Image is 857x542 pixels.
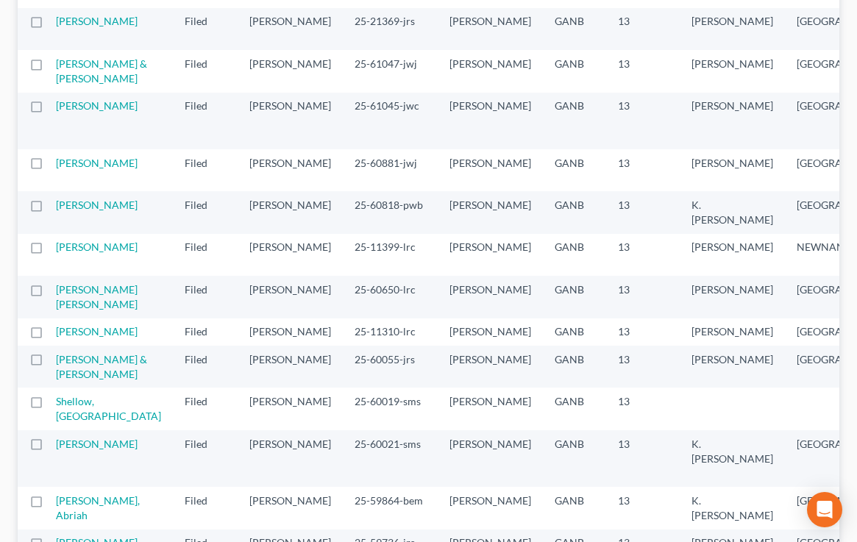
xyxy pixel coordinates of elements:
[438,487,543,529] td: [PERSON_NAME]
[238,191,343,233] td: [PERSON_NAME]
[56,99,138,112] a: [PERSON_NAME]
[543,346,606,388] td: GANB
[343,149,438,191] td: 25-60881-jwj
[543,93,606,149] td: GANB
[438,276,543,318] td: [PERSON_NAME]
[56,15,138,27] a: [PERSON_NAME]
[173,318,238,346] td: Filed
[238,50,343,92] td: [PERSON_NAME]
[680,487,785,529] td: K. [PERSON_NAME]
[543,487,606,529] td: GANB
[343,93,438,149] td: 25-61045-jwc
[173,191,238,233] td: Filed
[173,234,238,276] td: Filed
[343,8,438,50] td: 25-21369-jrs
[680,430,785,487] td: K. [PERSON_NAME]
[606,93,680,149] td: 13
[680,50,785,92] td: [PERSON_NAME]
[606,149,680,191] td: 13
[543,234,606,276] td: GANB
[56,353,147,380] a: [PERSON_NAME] & [PERSON_NAME]
[680,276,785,318] td: [PERSON_NAME]
[606,318,680,346] td: 13
[343,388,438,429] td: 25-60019-sms
[543,149,606,191] td: GANB
[173,346,238,388] td: Filed
[543,430,606,487] td: GANB
[173,149,238,191] td: Filed
[238,8,343,50] td: [PERSON_NAME]
[173,388,238,429] td: Filed
[56,199,138,211] a: [PERSON_NAME]
[606,50,680,92] td: 13
[606,346,680,388] td: 13
[343,50,438,92] td: 25-61047-jwj
[343,276,438,318] td: 25-60650-lrc
[606,430,680,487] td: 13
[438,93,543,149] td: [PERSON_NAME]
[343,346,438,388] td: 25-60055-jrs
[543,276,606,318] td: GANB
[543,388,606,429] td: GANB
[238,93,343,149] td: [PERSON_NAME]
[680,318,785,346] td: [PERSON_NAME]
[543,50,606,92] td: GANB
[606,8,680,50] td: 13
[438,346,543,388] td: [PERSON_NAME]
[680,8,785,50] td: [PERSON_NAME]
[173,276,238,318] td: Filed
[56,57,147,85] a: [PERSON_NAME] & [PERSON_NAME]
[438,234,543,276] td: [PERSON_NAME]
[680,191,785,233] td: K. [PERSON_NAME]
[173,487,238,529] td: Filed
[606,388,680,429] td: 13
[343,487,438,529] td: 25-59864-bem
[438,388,543,429] td: [PERSON_NAME]
[438,318,543,346] td: [PERSON_NAME]
[56,395,161,422] a: Shellow, [GEOGRAPHIC_DATA]
[438,149,543,191] td: [PERSON_NAME]
[438,430,543,487] td: [PERSON_NAME]
[606,487,680,529] td: 13
[807,492,842,527] div: Open Intercom Messenger
[56,325,138,338] a: [PERSON_NAME]
[343,191,438,233] td: 25-60818-pwb
[56,494,140,521] a: [PERSON_NAME], Abriah
[606,234,680,276] td: 13
[173,93,238,149] td: Filed
[606,276,680,318] td: 13
[438,50,543,92] td: [PERSON_NAME]
[238,430,343,487] td: [PERSON_NAME]
[343,430,438,487] td: 25-60021-sms
[680,149,785,191] td: [PERSON_NAME]
[343,234,438,276] td: 25-11399-lrc
[343,318,438,346] td: 25-11310-lrc
[238,318,343,346] td: [PERSON_NAME]
[56,283,138,310] a: [PERSON_NAME] [PERSON_NAME]
[238,388,343,429] td: [PERSON_NAME]
[238,234,343,276] td: [PERSON_NAME]
[238,276,343,318] td: [PERSON_NAME]
[173,430,238,487] td: Filed
[238,346,343,388] td: [PERSON_NAME]
[173,8,238,50] td: Filed
[543,8,606,50] td: GANB
[543,191,606,233] td: GANB
[56,240,138,253] a: [PERSON_NAME]
[238,149,343,191] td: [PERSON_NAME]
[56,438,138,450] a: [PERSON_NAME]
[680,346,785,388] td: [PERSON_NAME]
[238,487,343,529] td: [PERSON_NAME]
[173,50,238,92] td: Filed
[680,93,785,149] td: [PERSON_NAME]
[606,191,680,233] td: 13
[543,318,606,346] td: GANB
[56,157,138,169] a: [PERSON_NAME]
[680,234,785,276] td: [PERSON_NAME]
[438,191,543,233] td: [PERSON_NAME]
[438,8,543,50] td: [PERSON_NAME]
